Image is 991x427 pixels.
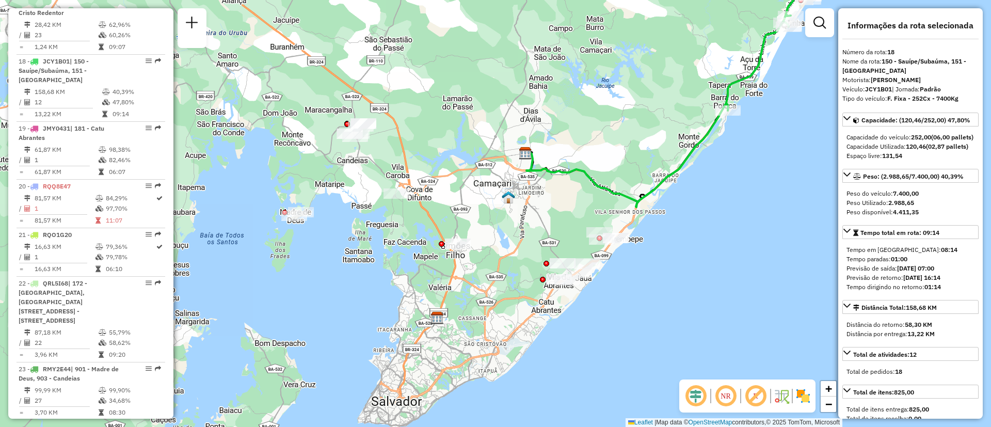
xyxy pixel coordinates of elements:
div: Previsão de retorno: [846,273,974,282]
td: / [19,155,24,165]
strong: 18 [895,368,902,375]
td: 158,68 KM [34,87,102,97]
strong: 2.988,65 [888,199,914,207]
div: Distância Total:158,68 KM [842,316,979,343]
span: Ocultar NR [713,384,738,408]
div: Nome da rota: [842,57,979,75]
i: Total de Atividades [24,398,30,404]
span: RQO1G20 [43,231,72,239]
i: Distância Total [24,329,30,336]
td: / [19,30,24,40]
strong: 252,00 [911,133,931,141]
span: QRL5I68 [43,279,68,287]
div: Map data © contributors,© 2025 TomTom, Microsoft [626,418,842,427]
span: Capacidade: (120,46/252,00) 47,80% [861,116,970,124]
span: | 901 - Madre de Deus, 903 - Candeias [19,365,119,382]
strong: 120,46 [906,143,926,150]
strong: 131,54 [882,152,902,160]
div: Atividade não roteirizada - JESOEL BISPO [350,119,376,129]
td: = [19,407,24,418]
div: Atividade não roteirizada - EDMUNDO CRUZ [546,274,572,284]
strong: 13,22 KM [907,330,935,338]
strong: 4.411,35 [893,208,919,216]
strong: 08:14 [941,246,957,254]
i: Total de Atividades [24,254,30,260]
span: + [825,382,832,395]
strong: 58,30 KM [905,321,932,328]
div: Atividade não roteirizada - JORGE CARVALHO RIBE [586,227,612,238]
em: Opções [146,125,152,131]
a: Total de itens:825,00 [842,385,979,399]
div: Atividade não roteirizada - VITALMIRO PAULO DA F [281,211,307,221]
div: Total de pedidos: [846,367,974,376]
img: Exibir/Ocultar setores [795,388,811,404]
div: Atividade não roteirizada - CARLOS SOUZA [350,118,376,129]
em: Opções [146,183,152,189]
td: 3,70 KM [34,407,98,418]
td: 11:07 [105,215,155,226]
i: Rota otimizada [156,195,163,201]
td: = [19,350,24,360]
img: AS - SALVADOR [430,311,444,325]
i: % de utilização do peso [99,387,106,393]
div: Atividade não roteirizada - JESSICA SANTANA OLIV [574,258,600,268]
td: 06:10 [105,264,155,274]
strong: 825,00 [894,388,914,396]
em: Rota exportada [155,366,161,372]
td: 34,68% [108,396,161,406]
em: Opções [146,231,152,238]
td: 08:30 [108,407,161,418]
span: JCY1B01 [43,57,70,65]
div: Tipo do veículo: [842,94,979,103]
a: Capacidade: (120,46/252,00) 47,80% [842,113,979,126]
em: Rota exportada [155,280,161,286]
strong: 12 [909,351,917,358]
span: Peso: (2.988,65/7.400,00) 40,39% [863,172,964,180]
i: Tempo total em rota [95,217,101,224]
img: ZUMPY CATUAMA [502,191,515,204]
td: 16,63 KM [34,242,95,252]
a: Exibir filtros [809,12,830,33]
td: = [19,264,24,274]
div: Tempo em [GEOGRAPHIC_DATA]: [846,245,974,255]
em: Opções [146,366,152,372]
td: 13,22 KM [34,109,102,119]
span: | Jornada: [892,85,941,93]
td: = [19,167,24,177]
em: Rota exportada [155,125,161,131]
div: Distância Total: [853,303,937,312]
div: Total de itens entrega: [846,405,974,414]
div: Número da rota: [842,48,979,57]
a: Distância Total:158,68 KM [842,300,979,314]
td: 09:07 [108,42,161,52]
i: % de utilização da cubagem [99,157,106,163]
td: / [19,97,24,107]
span: Exibir rótulo [743,384,768,408]
td: 28,42 KM [34,20,98,30]
td: 58,62% [108,338,161,348]
i: Total de Atividades [24,205,30,212]
div: Atividade não roteirizada - CARLO SANTOS DE JESU [342,132,368,142]
div: Atividade não roteirizada - VIRGINIA SALES FAGUNDES [383,188,409,199]
div: Atividade não roteirizada - MIX VARI [550,258,576,268]
i: Tempo total em rota [99,44,104,50]
em: Opções [146,58,152,64]
span: 158,68 KM [906,304,937,311]
td: / [19,252,24,262]
td: 06:07 [108,167,161,177]
strong: 01:14 [924,283,941,291]
span: Tempo total em rota: 09:14 [860,229,939,236]
td: 81,57 KM [34,215,95,226]
div: Atividade não roteirizada - NARAJANE DOS SANTOS [337,129,362,139]
i: Distância Total [24,244,30,250]
i: Tempo total em rota [99,409,104,416]
td: = [19,109,24,119]
i: Distância Total [24,22,30,28]
td: / [19,338,24,348]
a: Zoom out [821,397,836,412]
strong: 0,00 [908,415,921,422]
em: Rota exportada [155,58,161,64]
span: 19 - [19,124,104,141]
span: − [825,398,832,410]
div: Atividade não roteirizada - COSME OLIVEIRA NUNES [589,234,615,245]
